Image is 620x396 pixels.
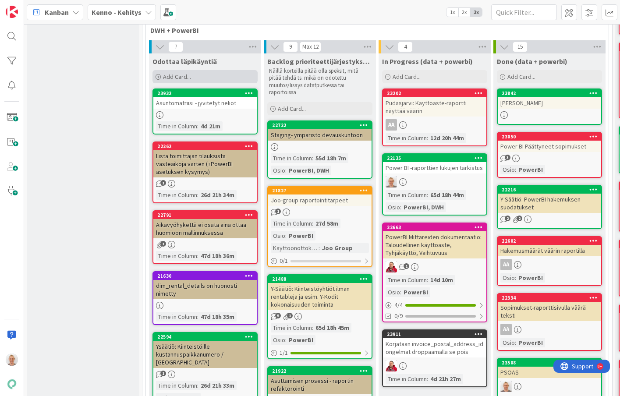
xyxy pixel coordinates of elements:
span: 5 [275,313,281,318]
div: 22262Lista toimittajan tilauksista vasteaikoja varten (+PowerBI asetuksen kysymys) [153,142,257,177]
div: 12d 20h 44m [428,133,466,143]
span: : [515,273,516,283]
div: Asuntomatriisi - jyvitetyt neliöt [153,97,257,109]
span: 4 [398,42,413,52]
div: 21488 [272,276,372,282]
div: AA [386,119,397,131]
span: : [197,251,198,261]
span: 1 [160,241,166,247]
span: 15 [513,42,528,52]
div: 21630 [157,273,257,279]
div: 22791 [153,211,257,219]
img: PM [6,354,18,366]
span: 1 / 1 [280,348,288,357]
div: Time in Column [156,381,197,390]
div: PowerBI [516,165,545,174]
div: 47d 18h 36m [198,251,237,261]
div: 23842 [502,90,601,96]
div: 23202 [387,90,486,96]
div: Time in Column [271,219,312,228]
div: 22791 [157,212,257,218]
div: 21922 [272,368,372,374]
span: Add Card... [278,105,306,113]
img: JS [386,360,397,371]
div: Sopimukset-raporttisivulla väärä teksti [498,302,601,321]
div: 23911 [387,331,486,337]
div: 23202Pudasjärvi: Käyttoaste-raportti näyttää väärin [383,89,486,117]
div: 14d 10m [428,275,455,285]
img: JS [386,261,397,272]
div: Time in Column [386,275,427,285]
div: Joo Group [320,243,355,253]
div: 23050Power BI Päättyneet sopimukset [498,133,601,152]
span: : [285,231,287,240]
span: Odottaa läpikäyntiä [152,57,217,66]
div: AA [383,119,486,131]
span: 1 [160,180,166,186]
span: 3 [505,155,510,160]
div: Pudasjärvi: Käyttoaste-raportti näyttää väärin [383,97,486,117]
div: Osio [386,202,400,212]
div: Y-Säätiö: Kiinteistöyhtiöt ilman rentableja ja esim. Y-Kodit kokonaisuuden toiminta [268,283,372,310]
div: 23050 [502,134,601,140]
div: dim_rental_details on huonosti nimetty [153,280,257,299]
div: 22722Staging- ympäristö devauskuntoon [268,121,372,141]
div: Joo-group raportointitarpeet [268,194,372,206]
span: 1 [404,263,409,269]
div: 21827 [272,187,372,194]
div: 23932 [157,90,257,96]
div: 22262 [157,143,257,149]
div: PowerBI [516,338,545,347]
div: 22135 [383,154,486,162]
div: 22334 [502,295,601,301]
div: 4/4 [383,300,486,311]
div: 23932Asuntomatriisi - jyvitetyt neliöt [153,89,257,109]
div: AA [500,259,512,270]
div: Korjataan invoice_postal_address_id ongelmat droppaamalla se pois [383,338,486,357]
span: : [515,165,516,174]
span: 4 / 4 [394,301,403,310]
div: 22334Sopimukset-raporttisivulla väärä teksti [498,294,601,321]
div: 4d 21h 27m [428,374,463,384]
div: 0/1 [268,255,372,266]
div: 22262 [153,142,257,150]
span: : [400,287,401,297]
div: 23911 [383,330,486,338]
div: 22722 [272,122,372,128]
div: Time in Column [271,323,312,332]
div: 23842 [498,89,601,97]
span: : [427,374,428,384]
span: DWH + PowerBI [150,26,598,35]
p: Näillä korteilla pitää olla speksit, mitä pitää tehdä ts. mikä on odotettu muutos/lisäys datatput... [269,67,371,96]
span: 0/9 [394,311,403,321]
div: Osio [271,335,285,345]
div: 21922Asuttamisen prosessi - raportin refaktorointi [268,367,372,394]
span: Done (data + powerbi) [497,57,567,66]
span: Add Card... [163,73,191,81]
div: Osio [500,165,515,174]
div: 21827 [268,187,372,194]
div: 26d 21h 34m [198,190,237,200]
div: 22594 [153,333,257,341]
span: Add Card... [393,73,421,81]
div: [PERSON_NAME] [498,97,601,109]
div: Aikavyöhykettä ei osata aina ottaa huomioon mallinnuksessa [153,219,257,238]
b: Kenno - Kehitys [92,8,142,17]
div: 22722 [268,121,372,129]
div: 22663 [387,224,486,230]
div: Power BI Päättyneet sopimukset [498,141,601,152]
span: In Progress (data + powerbi) [382,57,473,66]
span: Add Card... [507,73,535,81]
div: 65d 18h 45m [313,323,351,332]
div: Max 12 [302,45,319,49]
div: 27d 58m [313,219,340,228]
span: : [285,335,287,345]
span: : [312,219,313,228]
div: PowerBI [287,231,315,240]
div: PowerBI [287,335,315,345]
div: 22216 [498,186,601,194]
div: 21488 [268,275,372,283]
div: Ysäätiö: Kiinteistöille kustannuspaikkanumero / [GEOGRAPHIC_DATA] [153,341,257,368]
span: : [515,338,516,347]
span: Kanban [45,7,69,18]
